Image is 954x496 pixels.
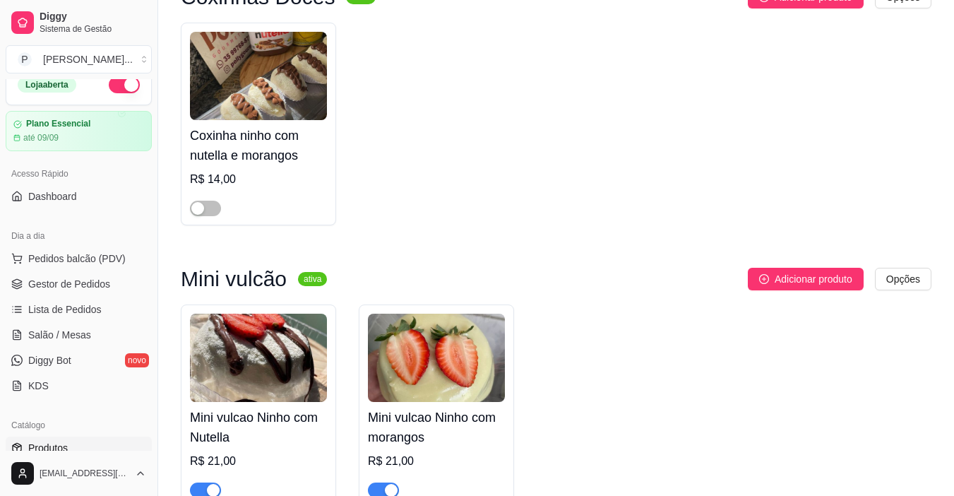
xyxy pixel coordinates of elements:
[40,468,129,479] span: [EMAIL_ADDRESS][DOMAIN_NAME]
[40,11,146,23] span: Diggy
[190,171,327,188] div: R$ 14,00
[6,456,152,490] button: [EMAIL_ADDRESS][DOMAIN_NAME]
[6,247,152,270] button: Pedidos balcão (PDV)
[6,163,152,185] div: Acesso Rápido
[6,374,152,397] a: KDS
[6,349,152,372] a: Diggy Botnovo
[28,302,102,317] span: Lista de Pedidos
[28,252,126,266] span: Pedidos balcão (PDV)
[28,441,68,455] span: Produtos
[6,273,152,295] a: Gestor de Pedidos
[6,111,152,151] a: Plano Essencialaté 09/09
[6,298,152,321] a: Lista de Pedidos
[190,408,327,447] h4: Mini vulcao Ninho com Nutella
[26,119,90,129] article: Plano Essencial
[28,353,71,367] span: Diggy Bot
[40,23,146,35] span: Sistema de Gestão
[6,437,152,459] a: Produtos
[190,126,327,165] h4: Coxinha ninho com nutella e morangos
[18,77,76,93] div: Loja aberta
[6,414,152,437] div: Catálogo
[6,225,152,247] div: Dia a dia
[748,268,864,290] button: Adicionar produto
[190,32,327,120] img: product-image
[759,274,769,284] span: plus-circle
[368,408,505,447] h4: Mini vulcao Ninho com morangos
[6,6,152,40] a: DiggySistema de Gestão
[190,314,327,402] img: product-image
[6,45,152,73] button: Select a team
[43,52,133,66] div: [PERSON_NAME] ...
[298,272,327,286] sup: ativa
[190,453,327,470] div: R$ 21,00
[109,76,140,93] button: Alterar Status
[28,328,91,342] span: Salão / Mesas
[28,277,110,291] span: Gestor de Pedidos
[181,271,287,288] h3: Mini vulcão
[368,314,505,402] img: product-image
[775,271,852,287] span: Adicionar produto
[28,379,49,393] span: KDS
[6,324,152,346] a: Salão / Mesas
[886,271,920,287] span: Opções
[23,132,59,143] article: até 09/09
[18,52,32,66] span: P
[6,185,152,208] a: Dashboard
[368,453,505,470] div: R$ 21,00
[875,268,931,290] button: Opções
[28,189,77,203] span: Dashboard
